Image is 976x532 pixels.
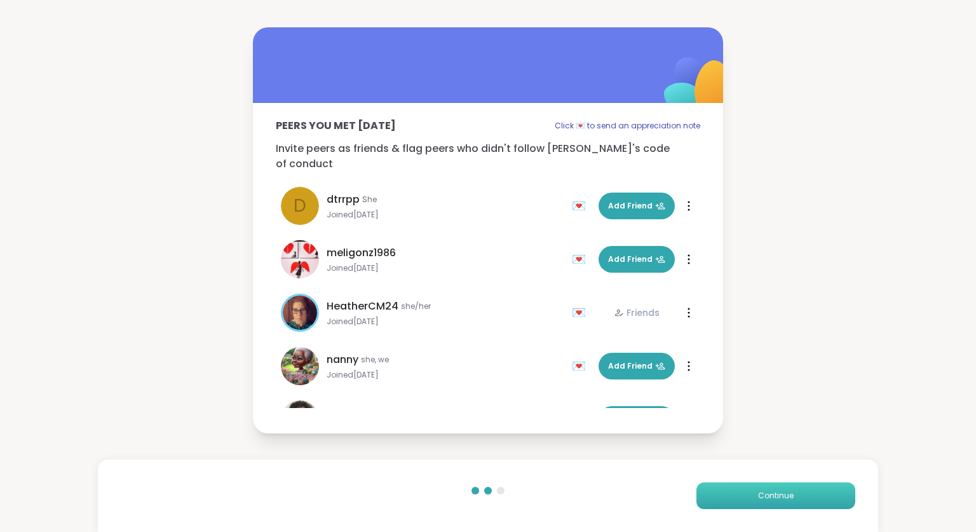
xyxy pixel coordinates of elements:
span: Joined [DATE] [327,263,564,273]
span: d [294,193,306,219]
button: Add Friend [599,246,675,273]
span: she/her [401,301,431,311]
img: Hey_Judi [281,400,319,439]
span: she, we [361,355,389,365]
span: dtrrpp [327,192,360,207]
div: 💌 [572,196,591,216]
span: Add Friend [608,360,665,372]
div: 💌 [572,303,591,323]
span: meligonz1986 [327,245,396,261]
button: Add Friend [599,353,675,379]
p: Peers you met [DATE] [276,118,396,133]
span: Add Friend [608,200,665,212]
div: 💌 [572,249,591,269]
img: ShareWell Logomark [634,24,761,151]
div: Friends [614,306,660,319]
img: nanny [281,347,319,385]
p: Invite peers as friends & flag peers who didn't follow [PERSON_NAME]'s code of conduct [276,141,700,172]
button: Add Friend [599,193,675,219]
span: Continue [758,490,794,501]
button: Continue [696,482,855,509]
span: Add Friend [608,254,665,265]
p: Click 💌 to send an appreciation note [555,118,700,133]
span: nanny [327,352,358,367]
button: Add Friend [599,406,675,433]
span: Joined [DATE] [327,210,564,220]
div: 💌 [572,356,591,376]
span: HeatherCM24 [327,299,398,314]
span: Joined [DATE] [327,317,564,327]
img: HeatherCM24 [283,296,317,330]
span: Hey_Judi [327,406,376,421]
span: Joined [DATE] [327,370,564,380]
img: meligonz1986 [281,240,319,278]
span: She [362,194,377,205]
